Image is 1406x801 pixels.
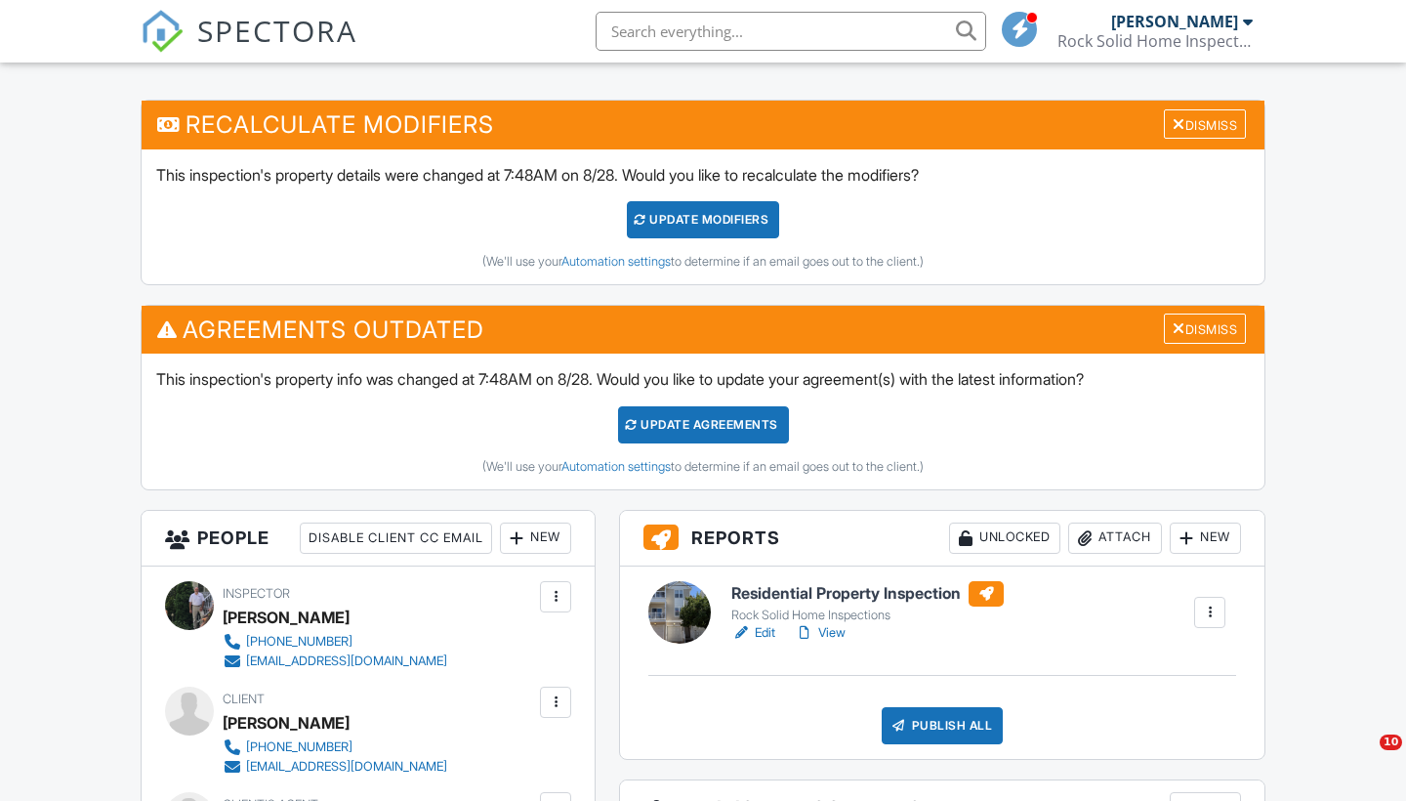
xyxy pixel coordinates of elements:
a: [EMAIL_ADDRESS][DOMAIN_NAME] [223,757,447,777]
a: [PHONE_NUMBER] [223,632,447,652]
a: Automation settings [561,254,671,269]
div: [PHONE_NUMBER] [246,739,352,755]
div: This inspection's property info was changed at 7:48AM on 8/28. Would you like to update your agre... [142,354,1264,488]
div: Dismiss [1164,109,1246,140]
span: Inspector [223,586,290,601]
h6: Residential Property Inspection [731,581,1004,607]
a: Edit [731,623,775,643]
div: Dismiss [1164,314,1246,344]
img: The Best Home Inspection Software - Spectora [141,10,184,53]
div: (We'll use your to determine if an email goes out to the client.) [156,254,1250,270]
h3: People [142,511,595,567]
div: Unlocked [949,523,1060,554]
a: View [795,623,846,643]
a: [PHONE_NUMBER] [223,738,447,757]
div: [EMAIL_ADDRESS][DOMAIN_NAME] [246,653,447,669]
h3: Agreements Outdated [142,306,1264,354]
div: Rock Solid Home Inspections [731,608,1004,623]
div: [PHONE_NUMBER] [246,634,352,650]
h3: Recalculate Modifiers [142,101,1264,148]
div: UPDATE Modifiers [627,201,780,238]
div: (We'll use your to determine if an email goes out to the client.) [156,459,1250,475]
a: Residential Property Inspection Rock Solid Home Inspections [731,581,1004,624]
span: SPECTORA [197,10,357,51]
div: [EMAIL_ADDRESS][DOMAIN_NAME] [246,759,447,775]
div: [PERSON_NAME] [223,603,350,632]
a: Automation settings [561,459,671,474]
div: This inspection's property details were changed at 7:48AM on 8/28. Would you like to recalculate ... [142,149,1264,284]
a: SPECTORA [141,26,357,67]
div: Disable Client CC Email [300,523,492,554]
div: Publish All [882,707,1004,744]
div: [PERSON_NAME] [223,708,350,738]
div: [PERSON_NAME] [1111,12,1238,31]
div: New [500,523,571,554]
span: 10 [1380,735,1402,750]
span: Client [223,692,265,706]
div: Rock Solid Home Inspections, LLC [1057,31,1253,51]
iframe: Intercom live chat [1340,735,1386,781]
h3: Reports [620,511,1264,567]
input: Search everything... [596,12,986,51]
div: Attach [1068,523,1162,554]
div: New [1170,523,1241,554]
div: Update Agreements [618,406,789,443]
a: [EMAIL_ADDRESS][DOMAIN_NAME] [223,652,447,671]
